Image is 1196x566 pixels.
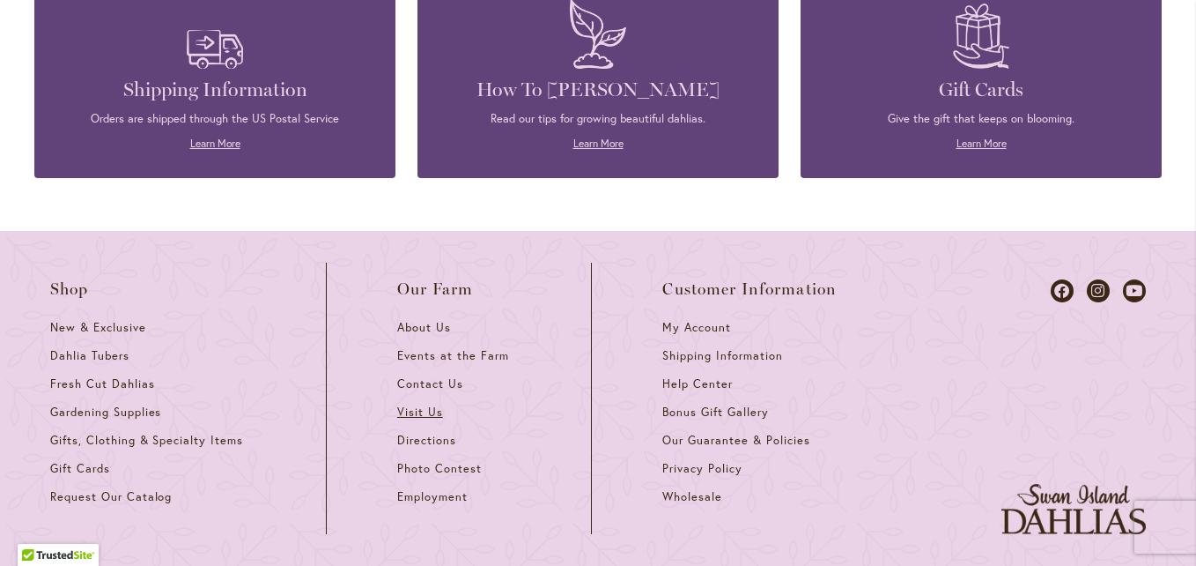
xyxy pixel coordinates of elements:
span: Events at the Farm [397,348,508,363]
span: Shipping Information [662,348,782,363]
span: Our Guarantee & Policies [662,433,809,448]
span: Gifts, Clothing & Specialty Items [50,433,243,448]
a: Dahlias on Facebook [1051,279,1074,302]
span: Wholesale [662,489,722,504]
span: Gardening Supplies [50,405,161,420]
p: Read our tips for growing beautiful dahlias. [444,111,752,127]
span: Dahlia Tubers [50,348,129,363]
span: Employment [397,489,468,504]
span: Our Farm [397,280,473,298]
h4: Shipping Information [61,78,369,102]
span: Photo Contest [397,461,482,476]
span: Contact Us [397,376,463,391]
span: Gift Cards [50,461,110,476]
span: Privacy Policy [662,461,742,476]
span: New & Exclusive [50,320,146,335]
span: Customer Information [662,280,837,298]
a: Dahlias on Youtube [1123,279,1146,302]
h4: How To [PERSON_NAME] [444,78,752,102]
span: Shop [50,280,89,298]
a: Learn More [190,137,240,150]
span: Visit Us [397,405,443,420]
a: Learn More [956,137,1007,150]
span: Help Center [662,376,733,391]
span: About Us [397,320,451,335]
span: Fresh Cut Dahlias [50,376,155,391]
span: Request Our Catalog [50,489,172,504]
span: Bonus Gift Gallery [662,405,768,420]
p: Give the gift that keeps on blooming. [827,111,1135,127]
span: My Account [662,320,731,335]
span: Directions [397,433,456,448]
a: Learn More [573,137,624,150]
h4: Gift Cards [827,78,1135,102]
a: Dahlias on Instagram [1087,279,1110,302]
p: Orders are shipped through the US Postal Service [61,111,369,127]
